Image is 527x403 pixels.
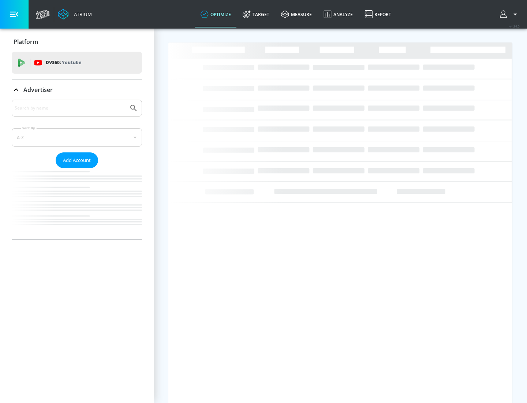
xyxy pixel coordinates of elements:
[58,9,92,20] a: Atrium
[195,1,237,27] a: optimize
[12,128,142,147] div: A-Z
[63,156,91,164] span: Add Account
[509,24,520,28] span: v 4.24.0
[12,32,142,52] div: Platform
[14,38,38,46] p: Platform
[237,1,275,27] a: Target
[318,1,359,27] a: Analyze
[46,59,81,67] p: DV360:
[15,103,126,113] input: Search by name
[12,52,142,74] div: DV360: Youtube
[359,1,397,27] a: Report
[23,86,53,94] p: Advertiser
[275,1,318,27] a: measure
[12,100,142,239] div: Advertiser
[71,11,92,18] div: Atrium
[12,80,142,100] div: Advertiser
[62,59,81,66] p: Youtube
[12,168,142,239] nav: list of Advertiser
[56,152,98,168] button: Add Account
[21,126,37,130] label: Sort By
